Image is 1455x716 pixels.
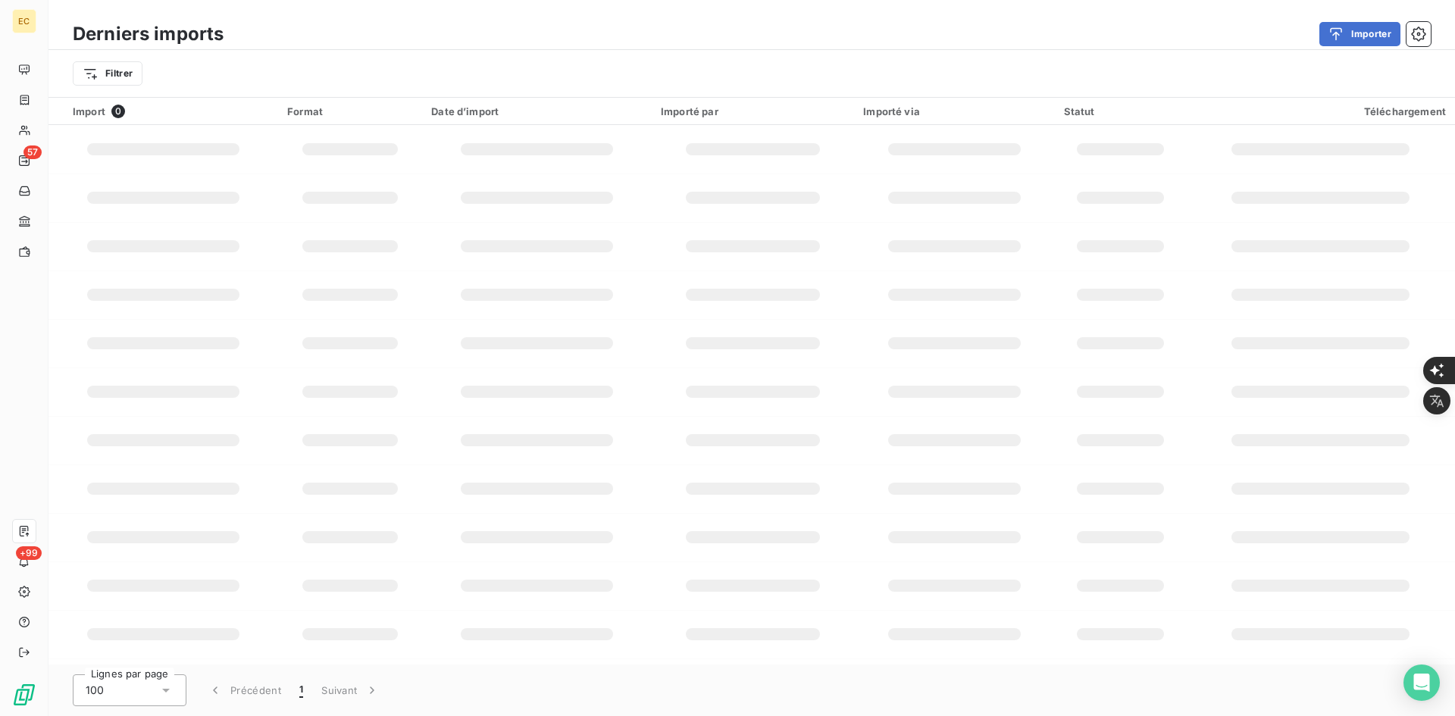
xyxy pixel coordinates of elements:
button: Filtrer [73,61,142,86]
div: Format [287,105,413,117]
span: 0 [111,105,125,118]
div: Import [73,105,269,118]
span: 1 [299,683,303,698]
h3: Derniers imports [73,20,224,48]
div: Open Intercom Messenger [1403,664,1440,701]
span: +99 [16,546,42,560]
div: Téléchargement [1196,105,1446,117]
button: 1 [290,674,312,706]
span: 57 [23,145,42,159]
div: Importé via [863,105,1046,117]
span: 100 [86,683,104,698]
div: Date d’import [431,105,643,117]
div: Importé par [661,105,845,117]
div: EC [12,9,36,33]
button: Suivant [312,674,389,706]
img: Logo LeanPay [12,683,36,707]
div: Statut [1064,105,1178,117]
button: Précédent [199,674,290,706]
button: Importer [1319,22,1400,46]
